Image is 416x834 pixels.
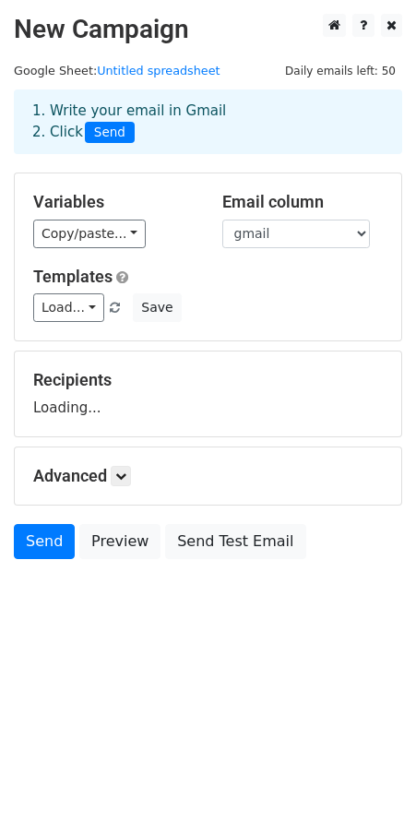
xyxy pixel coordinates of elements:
a: Send Test Email [165,524,305,559]
h2: New Campaign [14,14,402,45]
button: Save [133,293,181,322]
div: 1. Write your email in Gmail 2. Click [18,101,398,143]
h5: Recipients [33,370,383,390]
h5: Advanced [33,466,383,486]
h5: Variables [33,192,195,212]
a: Daily emails left: 50 [279,64,402,77]
a: Load... [33,293,104,322]
span: Send [85,122,135,144]
a: Untitled spreadsheet [97,64,220,77]
a: Preview [79,524,160,559]
small: Google Sheet: [14,64,220,77]
span: Daily emails left: 50 [279,61,402,81]
a: Send [14,524,75,559]
a: Copy/paste... [33,220,146,248]
a: Templates [33,267,113,286]
div: Loading... [33,370,383,418]
h5: Email column [222,192,384,212]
